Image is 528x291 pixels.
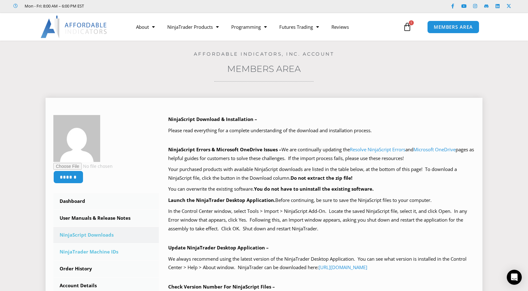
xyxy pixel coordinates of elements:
a: [URL][DOMAIN_NAME] [319,264,367,270]
p: We always recommend using the latest version of the NinjaTrader Desktop Application. You can see ... [168,255,475,272]
div: Open Intercom Messenger [507,270,522,285]
a: Members Area [227,63,301,74]
a: NinjaScript Downloads [53,227,159,243]
a: Microsoft OneDrive [413,146,456,153]
a: Futures Trading [273,20,325,34]
a: NinjaTrader Products [161,20,225,34]
b: Launch the NinjaTrader Desktop Application. [168,197,275,203]
span: 1 [409,20,414,25]
nav: Menu [130,20,401,34]
a: 1 [394,18,421,36]
b: Check Version Number For NinjaScript Files – [168,283,275,290]
a: User Manuals & Release Notes [53,210,159,226]
a: Resolve NinjaScript Errors [350,146,405,153]
span: MEMBERS AREA [434,25,473,29]
a: Affordable Indicators, Inc. Account [194,51,335,57]
a: Reviews [325,20,355,34]
p: Before continuing, be sure to save the NinjaScript files to your computer. [168,196,475,205]
a: Dashboard [53,193,159,209]
img: 55c308d06d695cf48f23c8b567eb9176d3bdda9634174f528424b37c02677109 [53,115,100,162]
b: Update NinjaTrader Desktop Application – [168,244,269,251]
b: NinjaScript Download & Installation – [168,116,257,122]
p: Your purchased products with available NinjaScript downloads are listed in the table below, at th... [168,165,475,183]
a: Programming [225,20,273,34]
a: MEMBERS AREA [427,21,479,33]
b: You do not have to uninstall the existing software. [254,186,374,192]
b: NinjaScript Errors & Microsoft OneDrive Issues – [168,146,281,153]
p: We are continually updating the and pages as helpful guides for customers to solve these challeng... [168,145,475,163]
img: LogoAI | Affordable Indicators – NinjaTrader [41,16,108,38]
b: Do not extract the zip file! [291,175,352,181]
a: Order History [53,261,159,277]
p: Please read everything for a complete understanding of the download and installation process. [168,126,475,135]
p: You can overwrite the existing software. [168,185,475,193]
p: In the Control Center window, select Tools > Import > NinjaScript Add-On. Locate the saved NinjaS... [168,207,475,233]
a: About [130,20,161,34]
span: Mon - Fri: 8:00 AM – 6:00 PM EST [23,2,84,10]
a: NinjaTrader Machine IDs [53,244,159,260]
iframe: Customer reviews powered by Trustpilot [93,3,186,9]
